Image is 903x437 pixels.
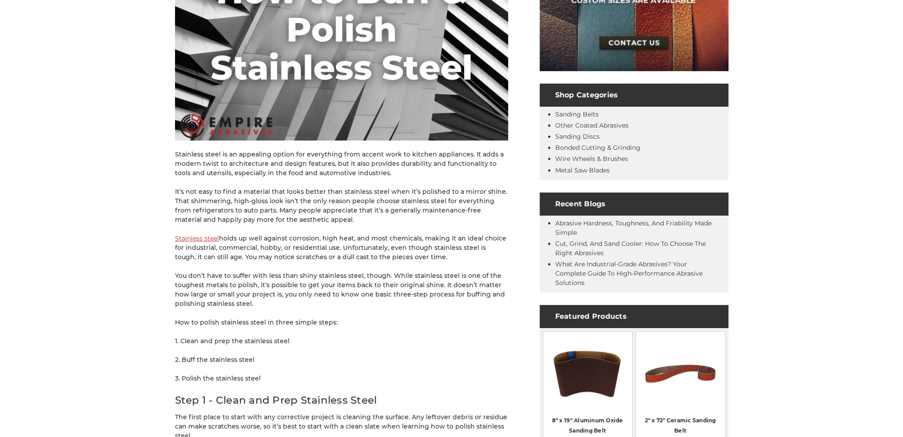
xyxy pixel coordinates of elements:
img: 2" x 72" Ceramic Pipe Sanding Belt [642,338,719,409]
a: Wire Wheels & Brushes [555,155,628,163]
p: Stainless steel is an appealing option for everything from accent work to kitchen appliances. It ... [175,150,508,178]
p: holds up well against corrosion, high heat, and most chemicals, making it an ideal choice for ind... [175,234,508,262]
a: Sanding Belts [555,110,599,118]
a: Abrasive Hardness, Toughness, and Friability Made Simple [555,219,712,237]
a: Sanding Discs [555,132,600,140]
p: It’s not easy to find a material that looks better than stainless steel when it’s polished to a m... [175,187,508,225]
h4: Recent Blogs [540,192,728,216]
h4: Shop Categories [540,84,728,107]
h4: Featured Products [540,305,728,328]
p: How to polish stainless steel in three simple steps: [175,318,508,327]
h2: Step 1 - Clean and Prep Stainless Steel [175,393,508,408]
p: 1. Clean and prep the stainless steel [175,337,508,346]
a: What Are Industrial-Grade Abrasives? Your Complete Guide to High-Performance Abrasive Solutions [555,260,703,287]
a: Bonded Cutting & Grinding [555,144,640,152]
p: 3. Polish the stainless steel [175,374,508,383]
p: You don’t have to suffer with less than shiny stainless steel, though. While stainless steel is o... [175,271,508,309]
a: Cut, Grind, and Sand Cooler: How to Choose the Right Abrasives [555,240,706,257]
a: Stainless steel [175,234,219,242]
img: aluminum oxide 8x19 sanding belt [549,338,626,409]
a: Other Coated Abrasives [555,121,629,129]
p: 2. Buff the stainless steel [175,355,508,365]
a: Metal Saw Blades [555,166,610,174]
